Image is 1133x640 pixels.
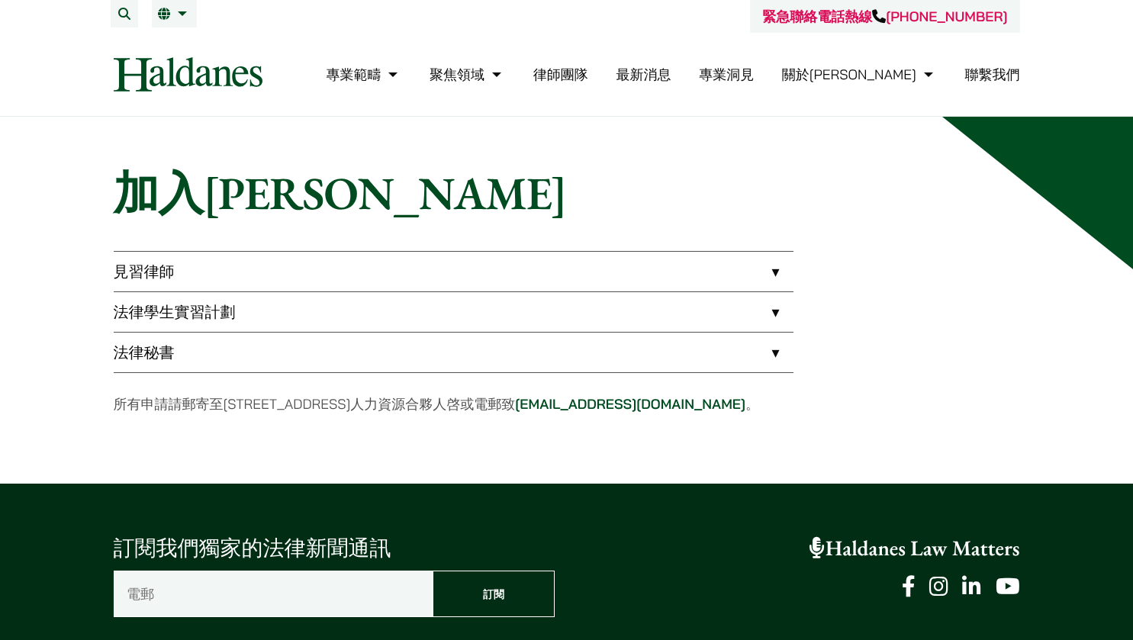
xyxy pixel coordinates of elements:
a: 聚焦領域 [430,66,505,83]
a: 關於何敦 [782,66,937,83]
p: 所有申請請郵寄至[STREET_ADDRESS]人力資源合夥人啓或電郵致 。 [114,394,793,414]
a: 法律學生實習計劃 [114,292,793,332]
a: 最新消息 [616,66,671,83]
img: Logo of Haldanes [114,57,262,92]
a: 緊急聯絡電話熱線[PHONE_NUMBER] [762,8,1007,25]
a: Haldanes Law Matters [810,535,1020,562]
input: 電郵 [114,571,433,617]
a: 聯繫我們 [965,66,1020,83]
a: 律師團隊 [533,66,588,83]
h1: 加入[PERSON_NAME] [114,166,1020,220]
input: 訂閱 [433,571,555,617]
a: 專業洞見 [699,66,754,83]
a: 繁 [158,8,191,20]
p: 訂閱我們獨家的法律新聞通訊 [114,532,555,564]
a: 見習律師 [114,252,793,291]
a: 法律秘書 [114,333,793,372]
a: 專業範疇 [326,66,401,83]
a: [EMAIL_ADDRESS][DOMAIN_NAME] [515,395,745,413]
